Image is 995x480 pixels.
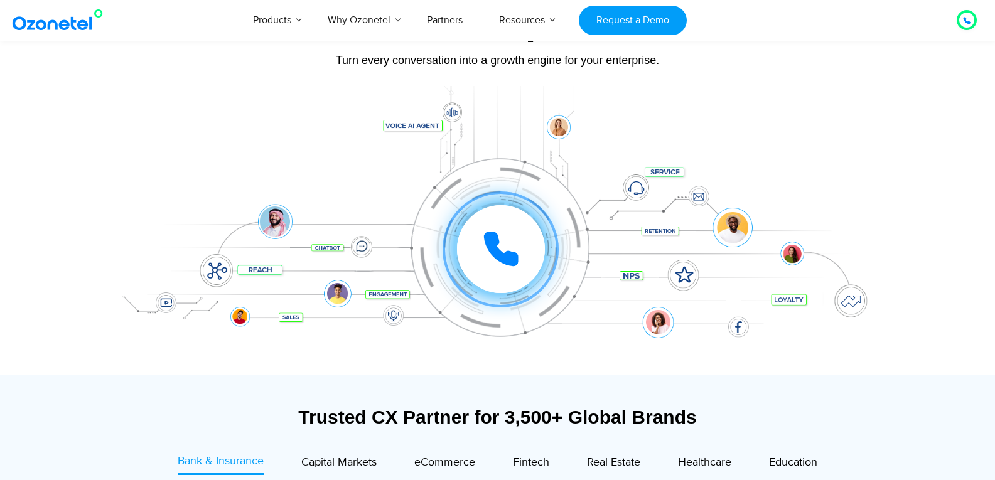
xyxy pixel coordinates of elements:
a: Healthcare [678,453,731,475]
a: Real Estate [587,453,640,475]
div: Trusted CX Partner for 3,500+ Global Brands [112,406,884,428]
a: eCommerce [414,453,475,475]
span: Capital Markets [301,456,377,469]
a: Capital Markets [301,453,377,475]
span: Fintech [513,456,549,469]
a: Request a Demo [579,6,686,35]
span: eCommerce [414,456,475,469]
span: Bank & Insurance [178,454,264,468]
span: Real Estate [587,456,640,469]
a: Fintech [513,453,549,475]
span: Education [769,456,817,469]
a: Bank & Insurance [178,453,264,475]
div: Turn every conversation into a growth engine for your enterprise. [105,53,890,67]
a: Education [769,453,817,475]
span: Healthcare [678,456,731,469]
